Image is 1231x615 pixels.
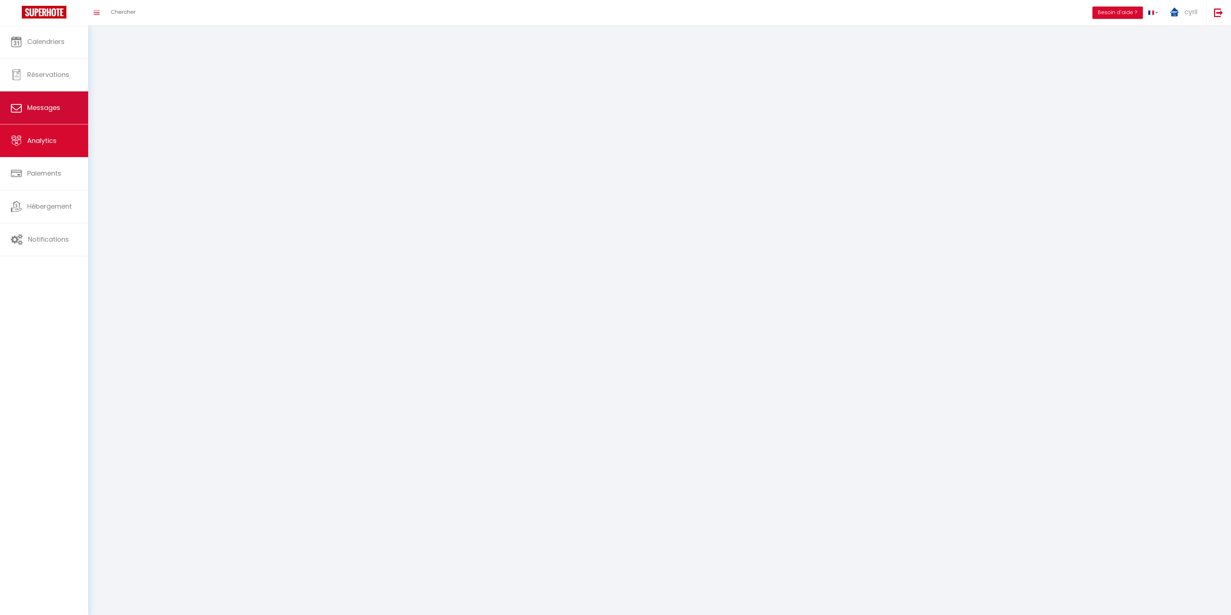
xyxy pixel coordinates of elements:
span: Paiements [27,169,61,178]
span: Calendriers [27,37,65,46]
span: cyril [1185,7,1197,16]
button: Besoin d'aide ? [1092,7,1143,19]
span: Analytics [27,136,57,145]
img: Super Booking [22,6,66,19]
span: Réservations [27,70,69,79]
span: Messages [27,103,60,112]
img: logout [1214,8,1223,17]
img: ... [1169,7,1180,17]
span: Notifications [28,235,69,244]
span: Hébergement [27,202,72,211]
span: Chercher [111,8,136,16]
